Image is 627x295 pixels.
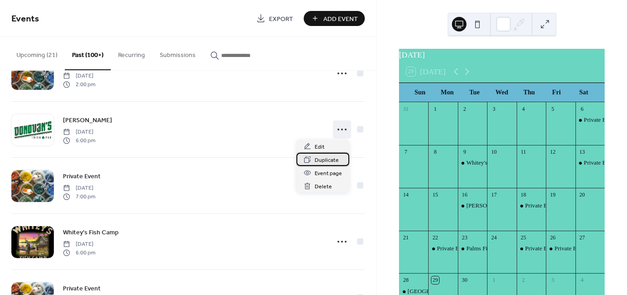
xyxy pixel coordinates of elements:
div: Private Event [517,202,546,210]
span: 2:00 pm [63,80,95,88]
div: Private Event [428,244,457,253]
div: Donovan's [458,202,487,210]
span: [DATE] [63,128,95,136]
div: 11 [519,148,527,155]
span: 6:00 pm [63,136,95,145]
div: 1 [490,276,498,284]
div: 27 [578,233,586,241]
div: [DATE] [399,49,605,61]
a: Private Event [63,283,101,294]
button: Add Event [304,11,365,26]
div: 23 [461,233,468,241]
span: Delete [315,182,332,191]
div: 2 [519,276,527,284]
div: Private Event [575,159,605,167]
span: [DATE] [63,72,95,80]
button: Submissions [152,37,203,69]
div: 1 [431,105,439,113]
a: Whitey's Fish Camp [63,227,119,238]
div: Private Event [575,116,605,124]
div: 3 [549,276,557,284]
div: Palms Fish Camp 6 pm [466,244,523,253]
div: Private Event [554,244,587,253]
div: 10 [490,148,498,155]
div: 4 [519,105,527,113]
div: 22 [431,233,439,241]
div: Sat [570,83,597,102]
div: 16 [461,191,468,198]
div: Private Event [525,202,557,210]
div: 12 [549,148,557,155]
button: Upcoming (21) [9,37,65,69]
button: Recurring [111,37,152,69]
div: 25 [519,233,527,241]
div: 6 [578,105,586,113]
span: Edit [315,142,325,152]
div: 15 [431,191,439,198]
span: [DATE] [63,184,95,192]
span: Private Event [63,172,101,181]
div: Tue [461,83,488,102]
div: 30 [461,276,468,284]
span: 7:00 pm [63,192,95,201]
div: 14 [402,191,410,198]
div: Wed [488,83,516,102]
div: 4 [578,276,586,284]
span: [DATE] [63,240,95,248]
div: 3 [490,105,498,113]
div: 21 [402,233,410,241]
div: 9 [461,148,468,155]
div: Mon [434,83,461,102]
span: Add Event [323,14,358,24]
div: 8 [431,148,439,155]
div: Sun [406,83,434,102]
div: 29 [431,276,439,284]
div: 7 [402,148,410,155]
div: 17 [490,191,498,198]
span: Whitey's Fish Camp [63,228,119,238]
div: Whitey's Fish Camp [466,159,515,167]
div: Private Event [546,244,575,253]
a: Export [249,11,300,26]
div: 13 [578,148,586,155]
div: Thu [515,83,543,102]
div: Whitey's Fish Camp [458,159,487,167]
div: Private Event [584,159,616,167]
span: [PERSON_NAME] [63,116,112,125]
button: Past (100+) [65,37,111,70]
span: 6:00 pm [63,248,95,257]
span: Events [11,10,39,28]
div: 19 [549,191,557,198]
div: 5 [549,105,557,113]
div: 2 [461,105,468,113]
div: Private Event [517,244,546,253]
div: Private Event [525,244,557,253]
div: 20 [578,191,586,198]
span: Export [269,14,293,24]
a: [PERSON_NAME] [63,115,112,125]
div: 28 [402,276,410,284]
div: [PERSON_NAME] [466,202,514,210]
div: 18 [519,191,527,198]
div: Private Event [584,116,616,124]
a: Private Event [63,171,101,181]
div: Private Event [437,244,469,253]
div: Fri [543,83,570,102]
div: Palms Fish Camp 6 pm [458,244,487,253]
div: 26 [549,233,557,241]
span: Private Event [63,284,101,294]
div: 31 [402,105,410,113]
div: 24 [490,233,498,241]
span: Event page [315,169,342,178]
span: Duplicate [315,155,339,165]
